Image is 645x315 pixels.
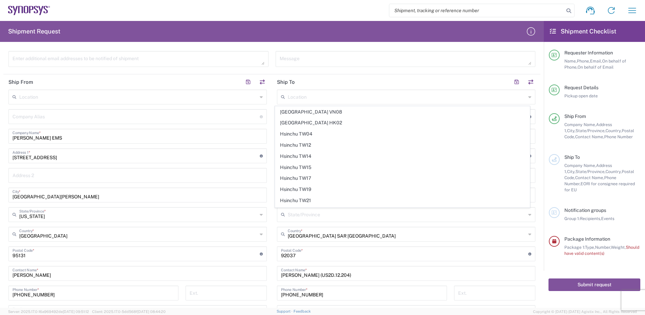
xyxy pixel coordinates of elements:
span: City, [567,128,576,133]
span: Hsinchu TW04 [275,129,530,139]
span: Contact Name, [575,175,604,180]
h2: Shipment Request [8,27,60,35]
span: EORI for consignee required for EU [564,181,635,192]
span: Copyright © [DATE]-[DATE] Agistix Inc., All Rights Reserved [533,309,637,315]
span: Phone, [577,58,590,64]
span: [DATE] 08:44:20 [137,310,166,314]
span: Group 1: [564,216,580,221]
input: Shipment, tracking or reference number [389,4,564,17]
span: Hsinchu TW52 [275,207,530,217]
span: Company Name, [564,163,596,168]
span: [GEOGRAPHIC_DATA] VN08 [275,107,530,117]
span: Email, [590,58,602,64]
span: City, [567,169,576,174]
span: State/Province, [576,169,606,174]
span: Package 1: [564,245,585,250]
span: Hsinchu TW21 [275,195,530,206]
span: Server: 2025.17.0-16a969492de [8,310,89,314]
span: Country, [606,128,622,133]
h2: Shipment Checklist [550,27,616,35]
span: Package Information [564,236,610,242]
span: Hsinchu TW12 [275,140,530,150]
span: Hsinchu TW17 [275,173,530,184]
a: Support [277,309,293,313]
span: Events [601,216,614,221]
span: Hsinchu TW14 [275,151,530,162]
span: Number, [595,245,611,250]
span: Name, [564,58,577,64]
span: Notification groups [564,208,606,213]
button: Submit request [549,278,640,291]
span: Contact Name, [575,134,604,139]
span: Request Details [564,85,598,90]
a: Feedback [293,309,311,313]
span: Recipients, [580,216,601,221]
span: Weight, [611,245,626,250]
span: Requester Information [564,50,613,55]
h2: Ship To [277,79,295,86]
span: Pickup open date [564,93,598,98]
span: Hsinchu TW15 [275,162,530,173]
span: Client: 2025.17.0-5dd568f [92,310,166,314]
h2: Ship From [8,79,33,86]
span: On behalf of Email [578,65,614,70]
span: [GEOGRAPHIC_DATA] HK02 [275,118,530,128]
span: Ship From [564,114,586,119]
span: State/Province, [576,128,606,133]
span: Company Name, [564,122,596,127]
span: [DATE] 09:51:12 [63,310,89,314]
span: Type, [585,245,595,250]
span: Ship To [564,154,580,160]
span: Hsinchu TW19 [275,184,530,195]
span: Country, [606,169,622,174]
span: Phone Number [604,134,633,139]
